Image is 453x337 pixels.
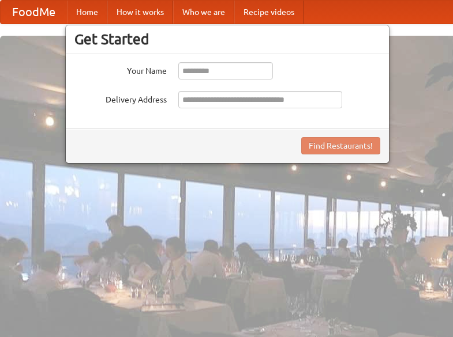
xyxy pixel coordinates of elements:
[301,137,380,154] button: Find Restaurants!
[74,62,167,77] label: Your Name
[1,1,67,24] a: FoodMe
[234,1,304,24] a: Recipe videos
[173,1,234,24] a: Who we are
[107,1,173,24] a: How it works
[67,1,107,24] a: Home
[74,91,167,105] label: Delivery Address
[74,31,380,48] h3: Get Started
